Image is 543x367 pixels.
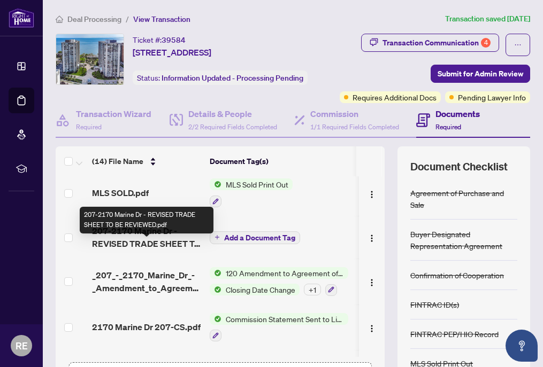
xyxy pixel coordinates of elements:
[210,313,348,342] button: Status IconCommission Statement Sent to Listing Brokerage
[310,123,399,131] span: 1/1 Required Fields Completed
[188,123,277,131] span: 2/2 Required Fields Completed
[162,35,186,45] span: 39584
[9,8,34,28] img: logo
[363,318,380,335] button: Logo
[67,14,121,24] span: Deal Processing
[431,65,530,83] button: Submit for Admin Review
[56,34,124,84] img: IMG-W11977389_1.jpg
[76,107,151,120] h4: Transaction Wizard
[221,313,348,325] span: Commission Statement Sent to Listing Brokerage
[363,273,380,290] button: Logo
[310,107,399,120] h4: Commission
[368,190,376,199] img: Logo
[133,46,211,59] span: [STREET_ADDRESS]
[410,299,459,310] div: FINTRAC ID(s)
[92,155,143,167] span: (14) File Name
[133,14,190,24] span: View Transaction
[80,207,213,233] div: 207-2170 Marine Dr - REVISED TRADE SHEET TO BE REVIEWED.pdf
[221,178,293,190] span: MLS Sold Print Out
[210,267,348,296] button: Status Icon120 Amendment to Agreement of Purchase and SaleStatus IconClosing Date Change+1
[410,228,517,252] div: Buyer Designated Representation Agreement
[410,269,504,281] div: Confirmation of Cooperation
[221,284,300,295] span: Closing Date Change
[188,107,277,120] h4: Details & People
[368,278,376,287] img: Logo
[368,324,376,333] img: Logo
[514,41,522,49] span: ellipsis
[481,38,491,48] div: 4
[435,107,480,120] h4: Documents
[92,321,201,333] span: 2170 Marine Dr 207-CS.pdf
[210,230,300,244] button: Add a Document Tag
[221,267,348,279] span: 120 Amendment to Agreement of Purchase and Sale
[304,284,321,295] div: + 1
[126,13,129,25] li: /
[368,234,376,243] img: Logo
[445,13,530,25] article: Transaction saved [DATE]
[210,267,221,279] img: Status Icon
[363,184,380,201] button: Logo
[383,34,491,51] div: Transaction Communication
[210,284,221,295] img: Status Icon
[76,123,102,131] span: Required
[210,178,221,190] img: Status Icon
[210,178,293,207] button: Status IconMLS Sold Print Out
[363,229,380,246] button: Logo
[16,338,28,353] span: RE
[361,34,499,52] button: Transaction Communication4
[92,224,201,250] span: 207-2170 Marine Dr - REVISED TRADE SHEET TO BE REVIEWED.pdf
[56,15,63,23] span: home
[224,234,295,241] span: Add a Document Tag
[92,186,149,199] span: MLS SOLD.pdf
[506,330,538,362] button: Open asap
[133,34,186,46] div: Ticket #:
[410,328,499,340] div: FINTRAC PEP/HIO Record
[210,313,221,325] img: Status Icon
[133,71,308,85] div: Status:
[92,269,201,294] span: _207_-_2170_Marine_Dr_-_Amendment_to_Agreement_of_Purchase__Sale.pdf
[210,231,300,244] button: Add a Document Tag
[88,146,205,176] th: (14) File Name
[205,146,360,176] th: Document Tag(s)
[410,187,517,210] div: Agreement of Purchase and Sale
[438,65,523,82] span: Submit for Admin Review
[435,123,461,131] span: Required
[162,73,303,83] span: Information Updated - Processing Pending
[215,235,220,240] span: plus
[458,91,526,103] span: Pending Lawyer Info
[410,159,508,174] span: Document Checklist
[353,91,437,103] span: Requires Additional Docs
